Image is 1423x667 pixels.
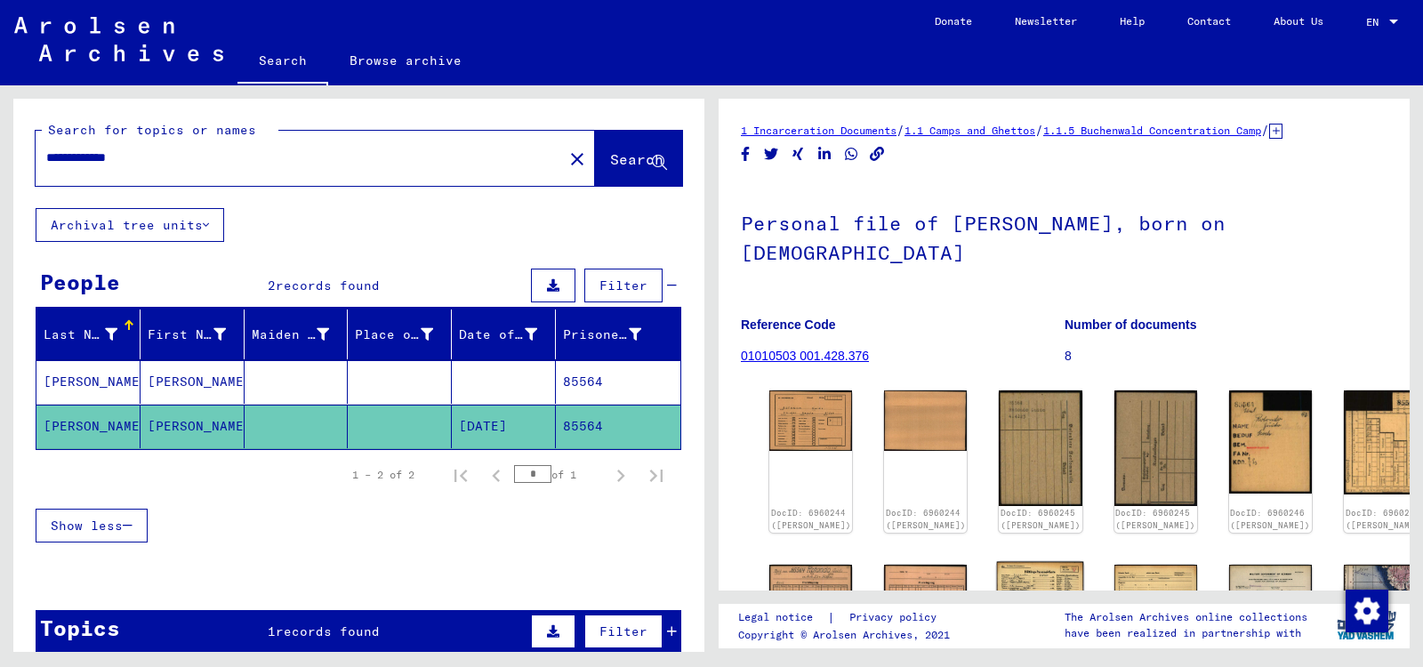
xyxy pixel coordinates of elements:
[599,277,647,293] span: Filter
[741,124,896,137] a: 1 Incarceration Documents
[886,508,966,530] a: DocID: 6960244 ([PERSON_NAME])
[741,349,869,363] a: 01010503 001.428.376
[563,320,663,349] div: Prisoner #
[1114,390,1197,506] img: 002.jpg
[736,143,755,165] button: Share on Facebook
[999,390,1081,506] img: 001.jpg
[1366,16,1386,28] span: EN
[816,143,834,165] button: Share on LinkedIn
[738,608,827,627] a: Legal notice
[443,457,478,493] button: First page
[567,149,588,170] mat-icon: close
[584,615,663,648] button: Filter
[835,608,958,627] a: Privacy policy
[884,565,967,617] img: 002.jpg
[355,320,455,349] div: Place of Birth
[741,182,1387,290] h1: Personal file of [PERSON_NAME], born on [DEMOGRAPHIC_DATA]
[1065,317,1197,332] b: Number of documents
[1346,590,1388,632] img: Change consent
[141,309,245,359] mat-header-cell: First Name
[348,309,452,359] mat-header-cell: Place of Birth
[1065,609,1307,625] p: The Arolsen Archives online collections
[44,325,117,344] div: Last Name
[868,143,887,165] button: Copy link
[762,143,781,165] button: Share on Twitter
[459,325,537,344] div: Date of Birth
[603,457,639,493] button: Next page
[36,360,141,404] mat-cell: [PERSON_NAME]
[842,143,861,165] button: Share on WhatsApp
[884,390,967,450] img: 002.jpg
[14,17,223,61] img: Arolsen_neg.svg
[36,509,148,542] button: Show less
[1333,603,1400,647] img: yv_logo.png
[556,405,680,448] mat-cell: 85564
[738,627,958,643] p: Copyright © Arolsen Archives, 2021
[36,309,141,359] mat-header-cell: Last Name
[237,39,328,85] a: Search
[1035,122,1043,138] span: /
[514,466,603,483] div: of 1
[51,518,123,534] span: Show less
[1115,508,1195,530] a: DocID: 6960245 ([PERSON_NAME])
[584,269,663,302] button: Filter
[595,131,682,186] button: Search
[141,360,245,404] mat-cell: [PERSON_NAME]
[268,277,276,293] span: 2
[268,623,276,639] span: 1
[741,317,836,332] b: Reference Code
[769,390,852,451] img: 001.jpg
[1229,390,1312,494] img: 001.jpg
[1065,347,1387,366] p: 8
[1065,625,1307,641] p: have been realized in partnership with
[1114,565,1197,625] img: 002.jpg
[252,320,352,349] div: Maiden Name
[328,39,483,82] a: Browse archive
[452,405,556,448] mat-cell: [DATE]
[610,150,663,168] span: Search
[44,320,140,349] div: Last Name
[352,467,414,483] div: 1 – 2 of 2
[896,122,904,138] span: /
[245,309,349,359] mat-header-cell: Maiden Name
[904,124,1035,137] a: 1.1 Camps and Ghettos
[556,360,680,404] mat-cell: 85564
[48,122,256,138] mat-label: Search for topics or names
[148,325,226,344] div: First Name
[148,320,248,349] div: First Name
[276,277,380,293] span: records found
[563,325,641,344] div: Prisoner #
[1261,122,1269,138] span: /
[639,457,674,493] button: Last page
[40,266,120,298] div: People
[355,325,433,344] div: Place of Birth
[276,623,380,639] span: records found
[1001,508,1081,530] a: DocID: 6960245 ([PERSON_NAME])
[36,405,141,448] mat-cell: [PERSON_NAME]
[771,508,851,530] a: DocID: 6960244 ([PERSON_NAME])
[252,325,330,344] div: Maiden Name
[459,320,559,349] div: Date of Birth
[1229,565,1312,664] img: 001.jpg
[559,141,595,176] button: Clear
[478,457,514,493] button: Previous page
[769,565,852,617] img: 001.jpg
[599,623,647,639] span: Filter
[40,612,120,644] div: Topics
[1230,508,1310,530] a: DocID: 6960246 ([PERSON_NAME])
[36,208,224,242] button: Archival tree units
[141,405,245,448] mat-cell: [PERSON_NAME]
[556,309,680,359] mat-header-cell: Prisoner #
[789,143,808,165] button: Share on Xing
[452,309,556,359] mat-header-cell: Date of Birth
[997,561,1084,623] img: 001.jpg
[738,608,958,627] div: |
[1043,124,1261,137] a: 1.1.5 Buchenwald Concentration Camp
